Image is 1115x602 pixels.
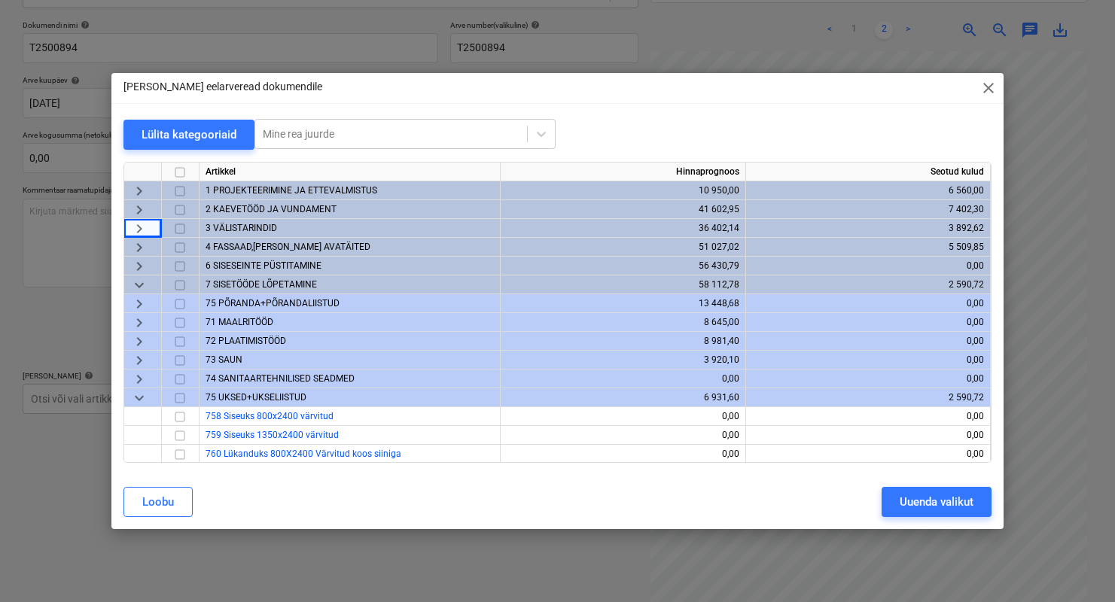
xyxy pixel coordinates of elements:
[206,354,242,365] span: 73 SAUN
[206,336,286,346] span: 72 PLAATIMISTÖÖD
[979,79,998,97] span: close
[507,200,739,219] div: 41 602,95
[507,238,739,257] div: 51 027,02
[206,223,277,233] span: 3 VÄLISTARINDID
[752,313,984,332] div: 0,00
[507,332,739,351] div: 8 981,40
[752,426,984,445] div: 0,00
[130,182,148,200] span: keyboard_arrow_right
[507,426,739,445] div: 0,00
[206,317,273,327] span: 71 MAALRITÖÖD
[130,295,148,313] span: keyboard_arrow_right
[507,445,739,464] div: 0,00
[130,314,148,332] span: keyboard_arrow_right
[752,407,984,426] div: 0,00
[206,185,377,196] span: 1 PROJEKTEERIMINE JA ETTEVALMISTUS
[752,219,984,238] div: 3 892,62
[900,492,973,512] div: Uuenda valikut
[507,388,739,407] div: 6 931,60
[130,201,148,219] span: keyboard_arrow_right
[752,181,984,200] div: 6 560,00
[130,370,148,388] span: keyboard_arrow_right
[507,257,739,275] div: 56 430,79
[882,487,992,517] button: Uuenda valikut
[206,242,370,252] span: 4 FASSAAD,KATUS JA AVATÄITED
[746,163,991,181] div: Seotud kulud
[123,487,193,517] button: Loobu
[130,257,148,275] span: keyboard_arrow_right
[752,238,984,257] div: 5 509,85
[142,492,174,512] div: Loobu
[130,220,148,238] span: keyboard_arrow_right
[130,333,148,351] span: keyboard_arrow_right
[130,276,148,294] span: keyboard_arrow_down
[206,392,306,403] span: 75 UKSED+UKSELIISTUD
[1040,530,1115,602] iframe: Chat Widget
[142,125,236,144] div: Lülita kategooriaid
[507,181,739,200] div: 10 950,00
[206,373,355,384] span: 74 SANITAARTEHNILISED SEADMED
[206,448,401,459] a: 760 Lükanduks 800X2400 Värvitud koos siiniga
[752,294,984,313] div: 0,00
[752,275,984,294] div: 2 590,72
[130,351,148,369] span: keyboard_arrow_right
[752,445,984,464] div: 0,00
[752,200,984,219] div: 7 402,30
[507,313,739,332] div: 8 645,00
[206,298,340,309] span: 75 PÕRANDA+PÕRANDALIISTUD
[206,279,317,290] span: 7 SISETÖÖDE LÕPETAMINE
[507,351,739,369] div: 3 920,10
[130,389,148,407] span: keyboard_arrow_down
[206,260,321,271] span: 6 SISESEINTE PÜSTITAMINE
[752,369,984,388] div: 0,00
[130,239,148,257] span: keyboard_arrow_right
[507,407,739,426] div: 0,00
[200,163,501,181] div: Artikkel
[206,204,337,214] span: 2 KAEVETÖÖD JA VUNDAMENT
[123,79,322,95] p: [PERSON_NAME] eelarveread dokumendile
[507,219,739,238] div: 36 402,14
[752,388,984,407] div: 2 590,72
[501,163,746,181] div: Hinnaprognoos
[752,332,984,351] div: 0,00
[507,294,739,313] div: 13 448,68
[123,120,254,150] button: Lülita kategooriaid
[507,369,739,388] div: 0,00
[752,257,984,275] div: 0,00
[206,430,339,440] a: 759 Siseuks 1350x2400 värvitud
[206,411,334,421] a: 758 Siseuks 800x2400 värvitud
[752,351,984,369] div: 0,00
[507,275,739,294] div: 58 112,78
